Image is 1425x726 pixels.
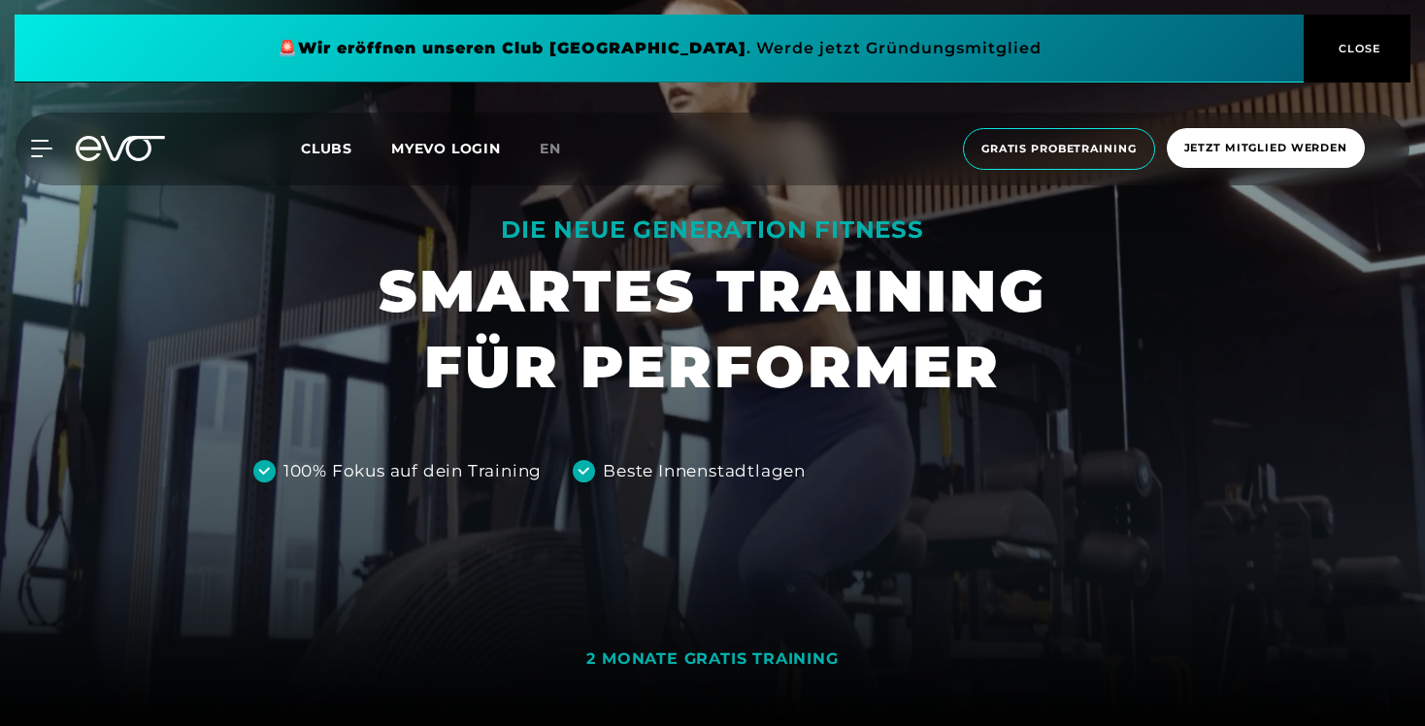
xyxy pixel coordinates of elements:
a: Clubs [301,139,391,157]
span: Jetzt Mitglied werden [1184,140,1347,156]
a: MYEVO LOGIN [391,140,501,157]
span: Gratis Probetraining [981,141,1137,157]
a: en [540,138,584,160]
span: CLOSE [1334,40,1381,57]
div: Beste Innenstadtlagen [603,459,806,484]
span: en [540,140,561,157]
div: 2 MONATE GRATIS TRAINING [586,649,838,670]
div: DIE NEUE GENERATION FITNESS [379,214,1046,246]
button: CLOSE [1304,15,1410,82]
h1: SMARTES TRAINING FÜR PERFORMER [379,253,1046,405]
div: 100% Fokus auf dein Training [283,459,542,484]
a: Gratis Probetraining [957,128,1161,170]
span: Clubs [301,140,352,157]
a: Jetzt Mitglied werden [1161,128,1371,170]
